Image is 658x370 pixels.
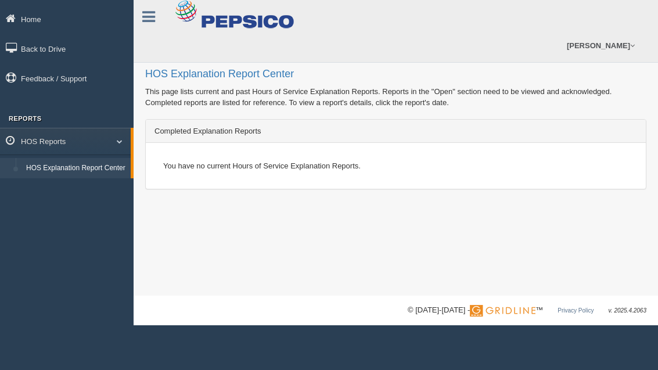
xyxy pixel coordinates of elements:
[146,120,646,143] div: Completed Explanation Reports
[609,307,646,314] span: v. 2025.4.2063
[558,307,594,314] a: Privacy Policy
[408,304,646,317] div: © [DATE]-[DATE] - ™
[154,152,637,180] div: You have no current Hours of Service Explanation Reports.
[561,29,641,62] a: [PERSON_NAME]
[470,305,535,317] img: Gridline
[21,158,131,179] a: HOS Explanation Report Center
